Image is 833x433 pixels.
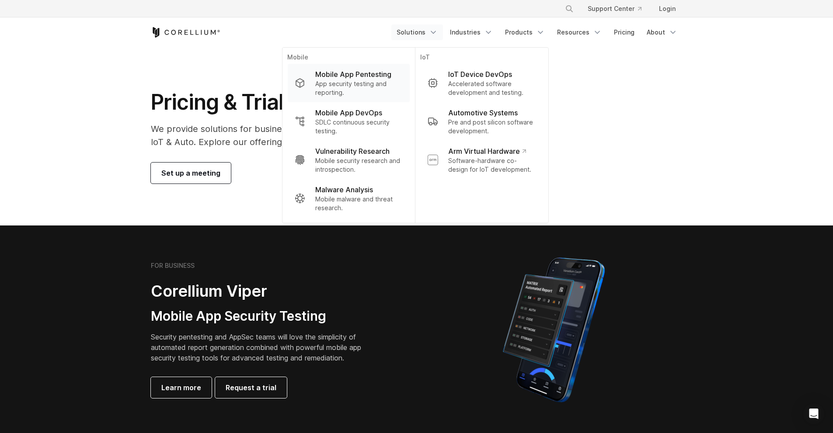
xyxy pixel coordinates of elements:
p: App security testing and reporting. [315,80,402,97]
a: Support Center [581,1,648,17]
p: Security pentesting and AppSec teams will love the simplicity of automated report generation comb... [151,332,375,363]
span: Set up a meeting [161,168,220,178]
a: Automotive Systems Pre and post silicon software development. [420,102,543,141]
p: Automotive Systems [448,107,518,118]
p: Accelerated software development and testing. [448,80,536,97]
p: Malware Analysis [315,184,373,195]
a: Pricing [609,24,640,40]
img: Corellium MATRIX automated report on iPhone showing app vulnerability test results across securit... [488,253,620,406]
p: IoT [420,53,543,64]
a: Learn more [151,377,212,398]
a: Arm Virtual Hardware Software-hardware co-design for IoT development. [420,141,543,179]
p: SDLC continuous security testing. [315,118,402,135]
h3: Mobile App Security Testing [151,308,375,325]
a: Solutions [391,24,443,40]
p: Mobile App Pentesting [315,69,391,80]
a: IoT Device DevOps Accelerated software development and testing. [420,64,543,102]
a: Malware Analysis Mobile malware and threat research. [287,179,409,218]
p: IoT Device DevOps [448,69,512,80]
div: Open Intercom Messenger [803,403,824,424]
a: Resources [552,24,607,40]
p: Arm Virtual Hardware [448,146,526,156]
a: Request a trial [215,377,287,398]
a: Login [652,1,683,17]
p: Pre and post silicon software development. [448,118,536,135]
span: Learn more [161,382,201,393]
a: Mobile App DevOps SDLC continuous security testing. [287,102,409,141]
p: We provide solutions for businesses, research teams, community individuals, and IoT & Auto. Explo... [151,122,499,149]
h1: Pricing & Trials [151,89,499,115]
p: Software-hardware co-design for IoT development. [448,156,536,174]
p: Mobile security research and introspection. [315,156,402,174]
h6: FOR BUSINESS [151,262,195,270]
p: Mobile malware and threat research. [315,195,402,212]
h2: Corellium Viper [151,281,375,301]
a: Industries [445,24,498,40]
a: Mobile App Pentesting App security testing and reporting. [287,64,409,102]
a: Vulnerability Research Mobile security research and introspection. [287,141,409,179]
a: Products [500,24,550,40]
div: Navigation Menu [391,24,683,40]
span: Request a trial [226,382,276,393]
a: About [641,24,683,40]
button: Search [561,1,577,17]
a: Set up a meeting [151,163,231,184]
p: Vulnerability Research [315,146,390,156]
div: Navigation Menu [554,1,683,17]
p: Mobile [287,53,409,64]
p: Mobile App DevOps [315,107,382,118]
a: Corellium Home [151,27,220,38]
